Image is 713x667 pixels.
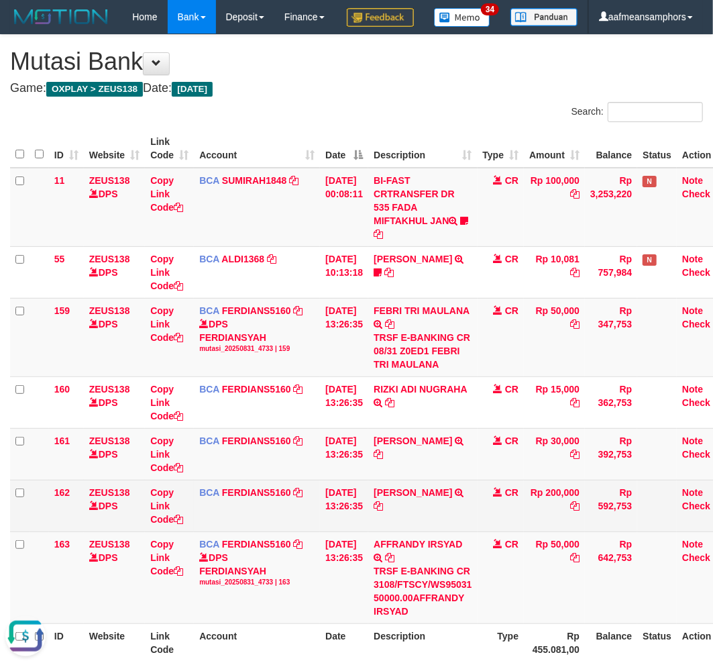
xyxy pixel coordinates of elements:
[478,623,525,662] th: Type
[54,435,70,446] span: 161
[368,623,477,662] th: Description
[385,319,394,329] a: Copy FEBRI TRI MAULANA to clipboard
[682,397,710,408] a: Check
[84,623,145,662] th: Website
[570,552,580,563] a: Copy Rp 50,000 to clipboard
[682,305,703,316] a: Note
[294,384,303,395] a: Copy FERDIANS5160 to clipboard
[524,246,585,298] td: Rp 10,081
[199,539,219,550] span: BCA
[374,229,383,240] a: Copy BI-FAST CRTRANSFER DR 535 FADA MIFTAKHUL JAN to clipboard
[320,246,368,298] td: [DATE] 10:13:18
[524,298,585,376] td: Rp 50,000
[505,539,518,550] span: CR
[10,48,703,75] h1: Mutasi Bank
[682,552,710,563] a: Check
[89,254,130,264] a: ZEUS138
[374,384,467,395] a: RIZKI ADI NUGRAHA
[84,246,145,298] td: DPS
[682,254,703,264] a: Note
[320,531,368,623] td: [DATE] 13:26:35
[585,298,637,376] td: Rp 347,753
[194,130,320,168] th: Account: activate to sort column ascending
[221,254,264,264] a: ALDI1368
[570,501,580,511] a: Copy Rp 200,000 to clipboard
[199,175,219,186] span: BCA
[150,539,183,576] a: Copy Link Code
[54,384,70,395] span: 160
[524,623,585,662] th: Rp 455.081,00
[524,531,585,623] td: Rp 50,000
[524,480,585,531] td: Rp 200,000
[384,267,394,278] a: Copy FERLANDA EFRILIDIT to clipboard
[294,435,303,446] a: Copy FERDIANS5160 to clipboard
[524,130,585,168] th: Amount: activate to sort column ascending
[222,435,291,446] a: FERDIANS5160
[505,435,518,446] span: CR
[84,376,145,428] td: DPS
[150,175,183,213] a: Copy Link Code
[643,254,656,266] span: Has Note
[637,130,677,168] th: Status
[374,254,452,264] a: [PERSON_NAME]
[84,298,145,376] td: DPS
[637,623,677,662] th: Status
[570,319,580,329] a: Copy Rp 50,000 to clipboard
[524,168,585,247] td: Rp 100,000
[682,319,710,329] a: Check
[10,7,112,27] img: MOTION_logo.png
[54,254,65,264] span: 55
[385,552,394,563] a: Copy AFFRANDY IRSYAD to clipboard
[510,8,578,26] img: panduan.png
[294,539,303,550] a: Copy FERDIANS5160 to clipboard
[374,435,452,446] a: [PERSON_NAME]
[10,82,703,95] h4: Game: Date:
[682,435,703,446] a: Note
[682,267,710,278] a: Check
[374,564,472,618] div: TRSF E-BANKING CR 3108/FTSCY/WS95031 50000.00AFFRANDY IRSYAD
[89,435,130,446] a: ZEUS138
[84,130,145,168] th: Website: activate to sort column ascending
[320,130,368,168] th: Date: activate to sort column descending
[89,175,130,186] a: ZEUS138
[524,376,585,428] td: Rp 15,000
[682,384,703,395] a: Note
[199,578,315,587] div: mutasi_20250831_4733 | 163
[585,623,637,662] th: Balance
[320,623,368,662] th: Date
[222,384,291,395] a: FERDIANS5160
[505,254,518,264] span: CR
[199,551,315,587] div: DPS FERDIANSYAH
[368,130,477,168] th: Description: activate to sort column ascending
[89,539,130,550] a: ZEUS138
[46,82,143,97] span: OXPLAY > ZEUS138
[289,175,298,186] a: Copy SUMIRAH1848 to clipboard
[199,344,315,354] div: mutasi_20250831_4733 | 159
[347,8,414,27] img: Feedback.jpg
[89,305,130,316] a: ZEUS138
[49,130,84,168] th: ID: activate to sort column ascending
[320,168,368,247] td: [DATE] 00:08:11
[478,130,525,168] th: Type: activate to sort column ascending
[505,305,518,316] span: CR
[570,267,580,278] a: Copy Rp 10,081 to clipboard
[374,501,383,511] a: Copy TRI SURYANI to clipboard
[199,305,219,316] span: BCA
[150,435,183,473] a: Copy Link Code
[571,102,703,122] label: Search:
[585,130,637,168] th: Balance
[150,487,183,525] a: Copy Link Code
[145,623,194,662] th: Link Code
[570,189,580,199] a: Copy Rp 100,000 to clipboard
[222,175,286,186] a: SUMIRAH1848
[150,384,183,421] a: Copy Link Code
[682,487,703,498] a: Note
[199,317,315,354] div: DPS FERDIANSYAH
[585,246,637,298] td: Rp 757,984
[570,397,580,408] a: Copy Rp 15,000 to clipboard
[320,298,368,376] td: [DATE] 13:26:35
[150,305,183,343] a: Copy Link Code
[84,531,145,623] td: DPS
[585,480,637,531] td: Rp 592,753
[385,397,394,408] a: Copy RIZKI ADI NUGRAHA to clipboard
